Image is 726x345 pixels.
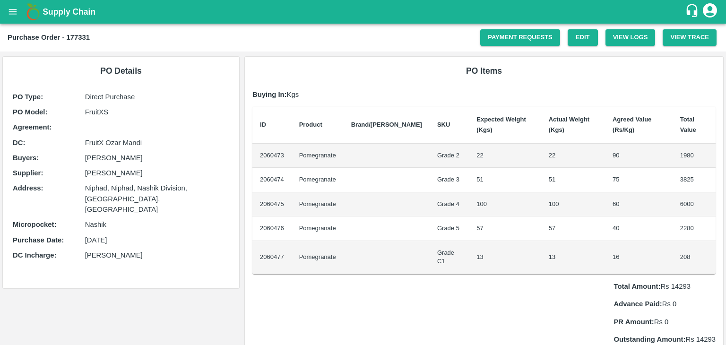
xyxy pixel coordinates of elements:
p: Niphad, Niphad, Nashik Division, [GEOGRAPHIC_DATA], [GEOGRAPHIC_DATA] [85,183,229,215]
b: PO Model : [13,108,47,116]
b: Brand/[PERSON_NAME] [351,121,422,128]
b: Purchase Order - 177331 [8,34,90,41]
button: open drawer [2,1,24,23]
b: DC : [13,139,25,147]
b: Agreed Value (Rs/Kg) [613,116,651,133]
b: Address : [13,184,43,192]
p: FruitX Ozar Mandi [85,138,229,148]
p: Rs 14293 [614,281,716,292]
td: 2060475 [252,192,292,217]
td: 2280 [673,216,716,241]
p: Rs 0 [614,299,716,309]
td: 100 [541,192,605,217]
button: View Logs [605,29,656,46]
p: Nashik [85,219,229,230]
td: Pomegranate [292,241,344,274]
td: 208 [673,241,716,274]
p: Rs 0 [614,317,716,327]
a: Edit [568,29,598,46]
td: 51 [469,168,541,192]
b: Buyers : [13,154,39,162]
td: 16 [605,241,673,274]
td: 2060473 [252,144,292,168]
b: Micropocket : [13,221,56,228]
h6: PO Details [10,64,232,78]
b: Total Amount: [614,283,660,290]
b: Advance Paid: [614,300,662,308]
p: Kgs [252,89,716,100]
td: 22 [469,144,541,168]
td: 57 [469,216,541,241]
td: 100 [469,192,541,217]
div: account of current user [701,2,718,22]
td: 57 [541,216,605,241]
a: Payment Requests [480,29,560,46]
p: [PERSON_NAME] [85,153,229,163]
b: Agreement: [13,123,52,131]
h6: PO Items [252,64,716,78]
td: Pomegranate [292,192,344,217]
p: [PERSON_NAME] [85,168,229,178]
td: Grade 3 [430,168,469,192]
b: ID [260,121,266,128]
b: PR Amount: [614,318,654,326]
b: PO Type : [13,93,43,101]
td: 40 [605,216,673,241]
td: Grade C1 [430,241,469,274]
td: 13 [541,241,605,274]
p: Rs 14293 [614,334,716,345]
td: Pomegranate [292,168,344,192]
div: customer-support [685,3,701,20]
b: Purchase Date : [13,236,64,244]
b: Supply Chain [43,7,95,17]
td: Grade 2 [430,144,469,168]
td: Pomegranate [292,144,344,168]
td: 2060476 [252,216,292,241]
b: Product [299,121,322,128]
p: [DATE] [85,235,229,245]
td: 2060477 [252,241,292,274]
td: 75 [605,168,673,192]
p: Direct Purchase [85,92,229,102]
b: Supplier : [13,169,43,177]
td: 22 [541,144,605,168]
td: 90 [605,144,673,168]
td: 6000 [673,192,716,217]
b: SKU [437,121,450,128]
td: 51 [541,168,605,192]
button: View Trace [663,29,717,46]
p: [PERSON_NAME] [85,250,229,260]
b: DC Incharge : [13,251,56,259]
b: Outstanding Amount: [614,336,685,343]
td: Grade 5 [430,216,469,241]
img: logo [24,2,43,21]
td: 1980 [673,144,716,168]
td: 3825 [673,168,716,192]
td: 13 [469,241,541,274]
td: 60 [605,192,673,217]
p: FruitXS [85,107,229,117]
b: Buying In: [252,91,287,98]
td: 2060474 [252,168,292,192]
b: Total Value [680,116,696,133]
td: Pomegranate [292,216,344,241]
b: Actual Weight (Kgs) [549,116,589,133]
td: Grade 4 [430,192,469,217]
a: Supply Chain [43,5,685,18]
b: Expected Weight (Kgs) [476,116,526,133]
